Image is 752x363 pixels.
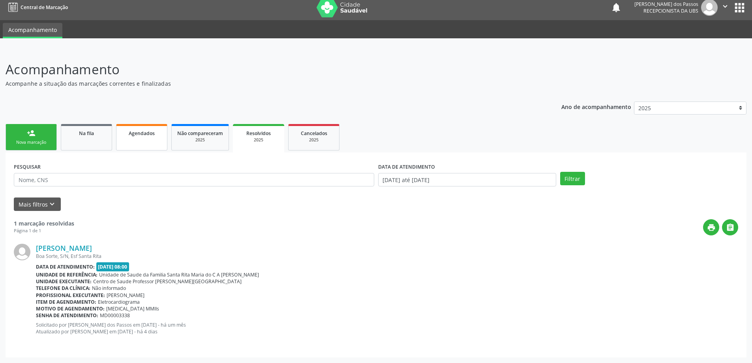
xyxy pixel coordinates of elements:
[721,2,729,11] i: 
[722,219,738,235] button: 
[129,130,155,137] span: Agendados
[378,173,556,186] input: Selecione um intervalo
[100,312,130,319] span: MD00003338
[703,219,719,235] button: print
[611,2,622,13] button: notifications
[93,278,242,285] span: Centro de Saude Professor [PERSON_NAME][GEOGRAPHIC_DATA]
[36,292,105,299] b: Profissional executante:
[96,262,129,271] span: [DATE] 08:00
[36,299,96,305] b: Item de agendamento:
[733,1,746,15] button: apps
[36,322,738,335] p: Solicitado por [PERSON_NAME] dos Passos em [DATE] - há um mês Atualizado por [PERSON_NAME] em [DA...
[36,244,92,252] a: [PERSON_NAME]
[36,271,98,278] b: Unidade de referência:
[36,312,98,319] b: Senha de atendimento:
[6,79,524,88] p: Acompanhe a situação das marcações correntes e finalizadas
[643,8,698,14] span: Recepcionista da UBS
[36,305,105,312] b: Motivo de agendamento:
[177,137,223,143] div: 2025
[14,161,41,173] label: PESQUISAR
[107,292,144,299] span: [PERSON_NAME]
[301,130,327,137] span: Cancelados
[378,161,435,173] label: DATA DE ATENDIMENTO
[294,137,334,143] div: 2025
[634,1,698,8] div: [PERSON_NAME] dos Passos
[560,172,585,185] button: Filtrar
[14,220,74,227] strong: 1 marcação resolvidas
[707,223,716,232] i: print
[14,173,374,186] input: Nome, CNS
[177,130,223,137] span: Não compareceram
[36,285,90,292] b: Telefone da clínica:
[6,1,68,14] a: Central de Marcação
[21,4,68,11] span: Central de Marcação
[79,130,94,137] span: Na fila
[726,223,735,232] i: 
[98,299,140,305] span: Eletrocardiograma
[48,200,56,209] i: keyboard_arrow_down
[561,102,631,111] p: Ano de acompanhamento
[92,285,126,292] span: Não informado
[238,137,279,143] div: 2025
[3,23,62,38] a: Acompanhamento
[106,305,159,312] span: [MEDICAL_DATA] MMIIs
[14,244,30,260] img: img
[6,60,524,79] p: Acompanhamento
[14,228,74,234] div: Página 1 de 1
[14,197,61,211] button: Mais filtroskeyboard_arrow_down
[11,139,51,145] div: Nova marcação
[36,253,738,260] div: Boa Sorte, S/N, Esf Santa Rita
[36,263,95,270] b: Data de atendimento:
[36,278,92,285] b: Unidade executante:
[27,129,36,137] div: person_add
[99,271,259,278] span: Unidade de Saude da Familia Santa Rita Maria do C A [PERSON_NAME]
[246,130,271,137] span: Resolvidos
